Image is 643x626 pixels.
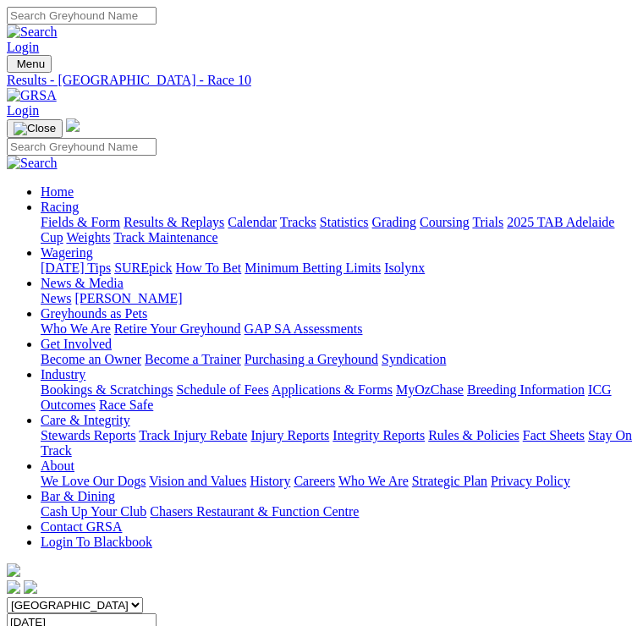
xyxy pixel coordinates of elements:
[41,245,93,260] a: Wagering
[41,428,632,458] a: Stay On Track
[320,215,369,229] a: Statistics
[420,215,470,229] a: Coursing
[7,88,57,103] img: GRSA
[150,504,359,519] a: Chasers Restaurant & Function Centre
[41,474,636,489] div: About
[41,200,79,214] a: Racing
[113,230,217,244] a: Track Maintenance
[24,580,37,594] img: twitter.svg
[245,321,363,336] a: GAP SA Assessments
[41,382,173,397] a: Bookings & Scratchings
[41,215,614,244] a: 2025 TAB Adelaide Cup
[412,474,487,488] a: Strategic Plan
[7,73,636,88] a: Results - [GEOGRAPHIC_DATA] - Race 10
[176,261,242,275] a: How To Bet
[124,215,224,229] a: Results & Replays
[7,580,20,594] img: facebook.svg
[41,382,636,413] div: Industry
[280,215,316,229] a: Tracks
[338,474,409,488] a: Who We Are
[41,382,612,412] a: ICG Outcomes
[17,58,45,70] span: Menu
[66,118,80,132] img: logo-grsa-white.png
[41,184,74,199] a: Home
[145,352,241,366] a: Become a Trainer
[41,261,111,275] a: [DATE] Tips
[41,504,146,519] a: Cash Up Your Club
[7,7,157,25] input: Search
[14,122,56,135] img: Close
[41,306,147,321] a: Greyhounds as Pets
[245,352,378,366] a: Purchasing a Greyhound
[250,428,329,442] a: Injury Reports
[7,119,63,138] button: Toggle navigation
[41,535,152,549] a: Login To Blackbook
[176,382,268,397] a: Schedule of Fees
[74,291,182,305] a: [PERSON_NAME]
[41,489,115,503] a: Bar & Dining
[149,474,246,488] a: Vision and Values
[7,25,58,40] img: Search
[396,382,464,397] a: MyOzChase
[272,382,393,397] a: Applications & Forms
[41,337,112,351] a: Get Involved
[7,563,20,577] img: logo-grsa-white.png
[428,428,519,442] a: Rules & Policies
[99,398,153,412] a: Race Safe
[384,261,425,275] a: Isolynx
[139,428,247,442] a: Track Injury Rebate
[41,519,122,534] a: Contact GRSA
[332,428,425,442] a: Integrity Reports
[250,474,290,488] a: History
[41,352,141,366] a: Become an Owner
[41,291,636,306] div: News & Media
[41,321,111,336] a: Who We Are
[41,291,71,305] a: News
[467,382,585,397] a: Breeding Information
[41,428,135,442] a: Stewards Reports
[7,55,52,73] button: Toggle navigation
[41,504,636,519] div: Bar & Dining
[472,215,503,229] a: Trials
[114,321,241,336] a: Retire Your Greyhound
[382,352,446,366] a: Syndication
[41,215,120,229] a: Fields & Form
[41,367,85,382] a: Industry
[245,261,381,275] a: Minimum Betting Limits
[41,428,636,459] div: Care & Integrity
[372,215,416,229] a: Grading
[523,428,585,442] a: Fact Sheets
[491,474,570,488] a: Privacy Policy
[7,40,39,54] a: Login
[41,474,146,488] a: We Love Our Dogs
[66,230,110,244] a: Weights
[41,413,130,427] a: Care & Integrity
[7,103,39,118] a: Login
[41,459,74,473] a: About
[41,215,636,245] div: Racing
[294,474,335,488] a: Careers
[41,276,124,290] a: News & Media
[7,156,58,171] img: Search
[114,261,172,275] a: SUREpick
[41,261,636,276] div: Wagering
[41,352,636,367] div: Get Involved
[41,321,636,337] div: Greyhounds as Pets
[7,138,157,156] input: Search
[228,215,277,229] a: Calendar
